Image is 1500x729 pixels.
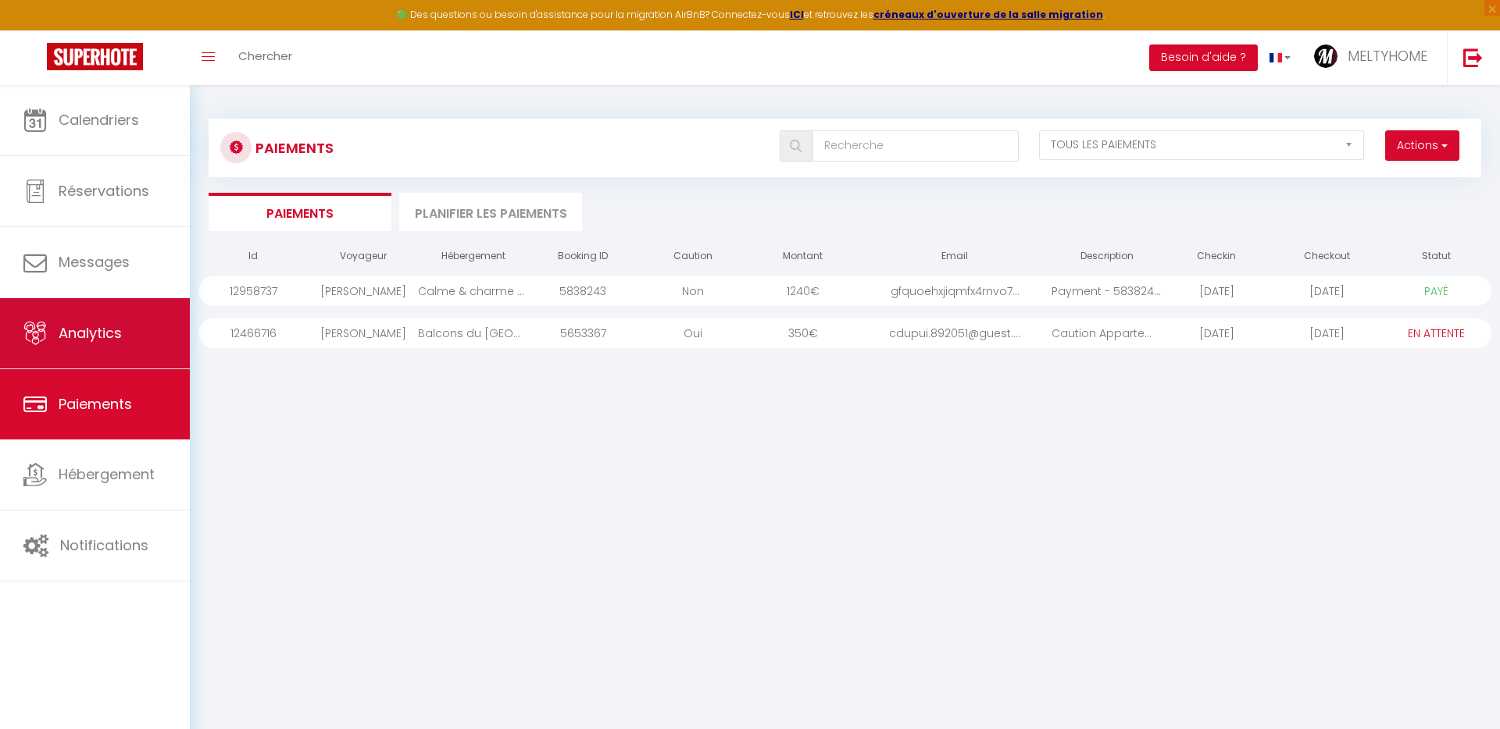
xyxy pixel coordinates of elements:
[59,464,155,484] span: Hébergement
[59,181,149,201] span: Réservations
[227,30,304,85] a: Chercher
[812,130,1019,162] input: Recherche
[809,325,818,341] span: €
[790,8,804,21] a: ICI
[748,276,858,306] div: 1240
[12,6,59,53] button: Ouvrir le widget de chat LiveChat
[59,394,132,414] span: Paiements
[1052,318,1162,348] div: Caution Appartement ...
[873,8,1103,21] a: créneaux d'ouverture de la salle migration
[1272,318,1382,348] div: [DATE]
[1385,130,1459,162] button: Actions
[418,243,528,270] th: Hébergement
[638,318,748,348] div: Oui
[255,130,334,165] h3: Paiements
[198,243,309,270] th: Id
[858,318,1052,348] div: cdupui.892051@guest....
[1348,46,1427,66] span: MELTYHOME
[209,193,391,231] li: Paiements
[528,318,638,348] div: 5653367
[1302,30,1447,85] a: ... MELTYHOME
[858,243,1052,270] th: Email
[810,283,820,299] span: €
[748,243,858,270] th: Montant
[1463,48,1483,67] img: logout
[309,276,419,306] div: [PERSON_NAME]
[59,252,130,272] span: Messages
[198,318,309,348] div: 12466716
[238,48,292,64] span: Chercher
[1162,318,1272,348] div: [DATE]
[1272,243,1382,270] th: Checkout
[1381,243,1491,270] th: Statut
[309,243,419,270] th: Voyageur
[60,535,148,555] span: Notifications
[1272,276,1382,306] div: [DATE]
[528,243,638,270] th: Booking ID
[418,318,528,348] div: Balcons du [GEOGRAPHIC_DATA] à 300m - Tout à pied (4pers)
[47,43,143,70] img: Super Booking
[399,193,582,231] li: Planifier les paiements
[59,110,139,130] span: Calendriers
[1314,44,1337,68] img: ...
[638,276,748,306] div: Non
[1149,44,1258,71] button: Besoin d'aide ?
[1052,276,1162,306] div: Payment - 5838243 - ...
[858,276,1052,306] div: gfquoehxjiqmfx4rnvo7...
[1162,276,1272,306] div: [DATE]
[198,276,309,306] div: 12958737
[418,276,528,306] div: Calme & charme près de [GEOGRAPHIC_DATA]
[309,318,419,348] div: [PERSON_NAME]
[1052,243,1162,270] th: Description
[638,243,748,270] th: Caution
[528,276,638,306] div: 5838243
[59,323,122,343] span: Analytics
[1162,243,1272,270] th: Checkin
[748,318,858,348] div: 350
